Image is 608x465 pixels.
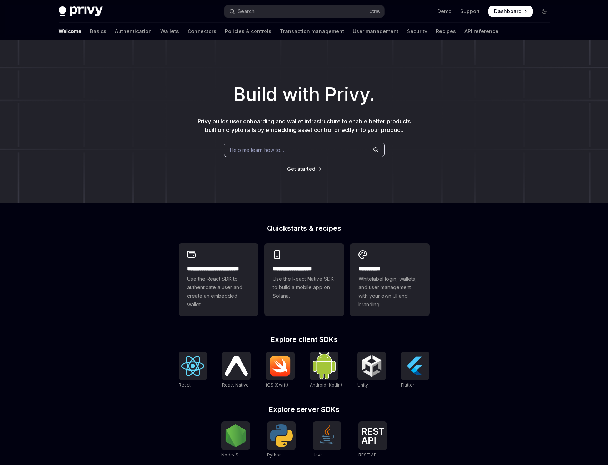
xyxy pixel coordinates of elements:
[313,352,336,379] img: Android (Kotlin)
[238,7,258,16] div: Search...
[267,421,296,459] a: PythonPython
[287,165,315,173] a: Get started
[357,382,368,388] span: Unity
[179,336,430,343] h2: Explore client SDKs
[357,352,386,389] a: UnityUnity
[369,9,380,14] span: Ctrl K
[267,452,282,458] span: Python
[59,23,81,40] a: Welcome
[437,8,452,15] a: Demo
[225,23,271,40] a: Policies & controls
[436,23,456,40] a: Recipes
[266,352,295,389] a: iOS (Swift)iOS (Swift)
[358,275,421,309] span: Whitelabel login, wallets, and user management with your own UI and branding.
[404,354,427,377] img: Flutter
[313,421,341,459] a: JavaJava
[270,424,293,447] img: Python
[197,118,411,133] span: Privy builds user onboarding and wallet infrastructure to enable better products built on crypto ...
[316,424,338,447] img: Java
[358,452,378,458] span: REST API
[538,6,550,17] button: Toggle dark mode
[494,8,522,15] span: Dashboard
[353,23,398,40] a: User management
[221,452,238,458] span: NodeJS
[187,275,250,309] span: Use the React SDK to authenticate a user and create an embedded wallet.
[269,355,292,377] img: iOS (Swift)
[179,225,430,232] h2: Quickstarts & recipes
[358,421,387,459] a: REST APIREST API
[273,275,336,300] span: Use the React Native SDK to build a mobile app on Solana.
[222,352,251,389] a: React NativeReact Native
[350,243,430,316] a: **** *****Whitelabel login, wallets, and user management with your own UI and branding.
[313,452,323,458] span: Java
[310,382,342,388] span: Android (Kotlin)
[59,6,103,16] img: dark logo
[230,146,284,154] span: Help me learn how to…
[187,23,216,40] a: Connectors
[225,356,248,376] img: React Native
[310,352,342,389] a: Android (Kotlin)Android (Kotlin)
[179,382,191,388] span: React
[160,23,179,40] a: Wallets
[11,81,597,108] h1: Build with Privy.
[90,23,106,40] a: Basics
[287,166,315,172] span: Get started
[222,382,249,388] span: React Native
[179,352,207,389] a: ReactReact
[221,421,250,459] a: NodeJSNodeJS
[360,354,383,377] img: Unity
[181,356,204,376] img: React
[224,424,247,447] img: NodeJS
[280,23,344,40] a: Transaction management
[464,23,498,40] a: API reference
[460,8,480,15] a: Support
[266,382,288,388] span: iOS (Swift)
[401,352,429,389] a: FlutterFlutter
[407,23,427,40] a: Security
[179,406,430,413] h2: Explore server SDKs
[224,5,384,18] button: Open search
[401,382,414,388] span: Flutter
[115,23,152,40] a: Authentication
[488,6,533,17] a: Dashboard
[264,243,344,316] a: **** **** **** ***Use the React Native SDK to build a mobile app on Solana.
[361,428,384,444] img: REST API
